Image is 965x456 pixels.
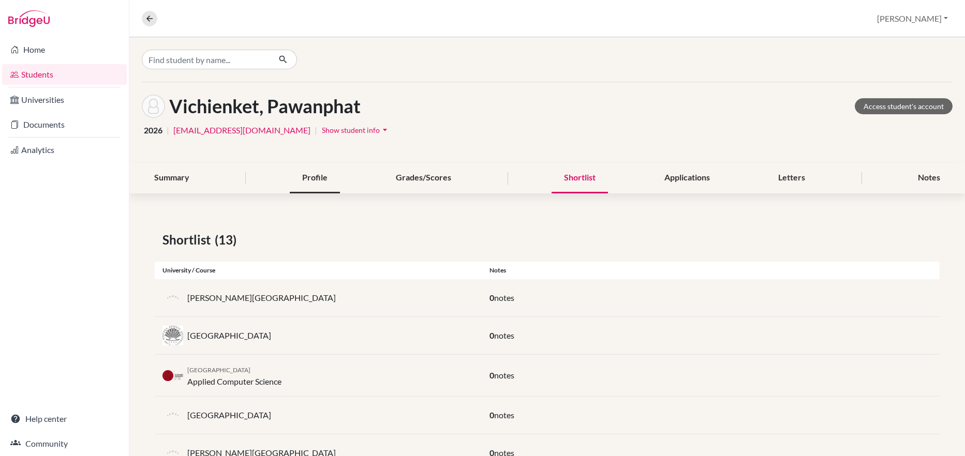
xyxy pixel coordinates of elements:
[155,266,482,275] div: University / Course
[652,163,722,193] div: Applications
[489,330,494,340] span: 0
[494,410,514,420] span: notes
[2,140,127,160] a: Analytics
[2,408,127,429] a: Help center
[215,231,241,249] span: (13)
[482,266,940,275] div: Notes
[494,330,514,340] span: notes
[489,410,494,420] span: 0
[162,370,183,381] img: de_rup_lh5oamh7.png
[144,124,162,136] span: 2026
[552,163,608,193] div: Shortlist
[187,292,336,304] p: [PERSON_NAME][GEOGRAPHIC_DATA]
[321,122,391,138] button: Show student infoarrow_drop_down
[2,114,127,135] a: Documents
[162,287,183,308] img: default-university-logo-42dd438d0b49c2174d4c41c49dcd67eec2da6d16b3a2f6d5de70cc347232e317.png
[173,124,310,136] a: [EMAIL_ADDRESS][DOMAIN_NAME]
[766,163,818,193] div: Letters
[2,39,127,60] a: Home
[855,98,953,114] a: Access student's account
[162,326,183,345] img: us_case_zosd_ok_.jpeg
[380,125,390,135] i: arrow_drop_down
[8,10,50,27] img: Bridge-U
[2,89,127,110] a: Universities
[383,163,464,193] div: Grades/Scores
[187,366,250,374] span: [GEOGRAPHIC_DATA]
[2,64,127,85] a: Students
[494,370,514,380] span: notes
[322,126,380,134] span: Show student info
[169,95,361,117] h1: Vichienket, Pawanphat
[187,363,281,388] div: Applied Computer Science
[142,50,270,69] input: Find student by name...
[187,329,271,342] p: [GEOGRAPHIC_DATA]
[489,293,494,302] span: 0
[162,405,183,425] img: default-university-logo-42dd438d0b49c2174d4c41c49dcd67eec2da6d16b3a2f6d5de70cc347232e317.png
[905,163,953,193] div: Notes
[494,293,514,302] span: notes
[167,124,169,136] span: |
[142,95,165,118] img: Pawanphat Vichienket's avatar
[315,124,317,136] span: |
[187,409,271,421] p: [GEOGRAPHIC_DATA]
[2,433,127,454] a: Community
[162,231,215,249] span: Shortlist
[142,163,202,193] div: Summary
[872,9,953,28] button: [PERSON_NAME]
[290,163,340,193] div: Profile
[489,370,494,380] span: 0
